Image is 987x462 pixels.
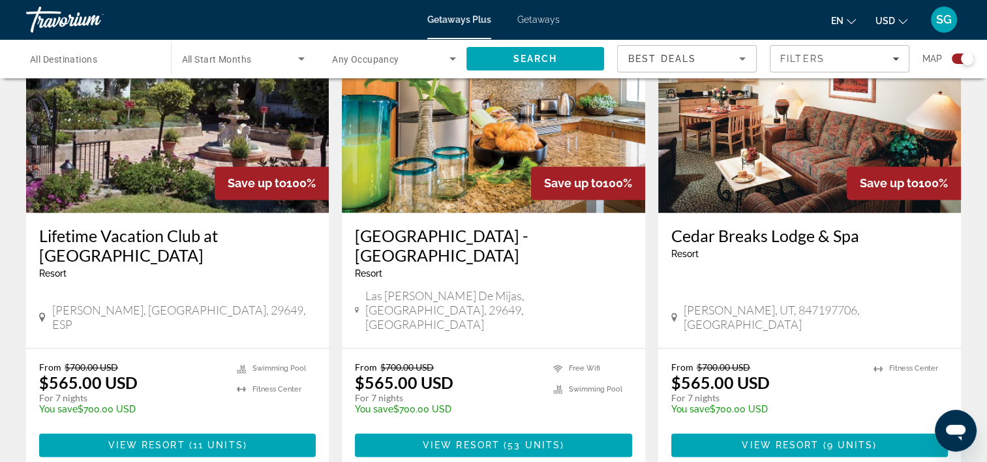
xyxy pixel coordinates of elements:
a: Travorium [26,3,157,37]
a: Lifetime Vacation Club at [GEOGRAPHIC_DATA] [39,226,316,265]
p: For 7 nights [39,392,224,404]
p: $565.00 USD [39,373,138,392]
span: Resort [671,249,699,259]
button: Filters [770,45,909,72]
p: $700.00 USD [39,404,224,414]
span: USD [875,16,895,26]
span: You save [355,404,393,414]
span: 11 units [193,440,243,450]
button: Search [466,47,605,70]
span: Map [922,50,942,68]
p: $565.00 USD [355,373,453,392]
a: Getaways [517,14,560,25]
button: Change language [831,11,856,30]
span: ( ) [819,440,877,450]
span: Save up to [228,176,286,190]
input: Select destination [30,52,154,67]
button: View Resort(9 units) [671,433,948,457]
span: ( ) [185,440,247,450]
span: You save [39,404,78,414]
div: 100% [847,166,961,200]
span: 53 units [508,440,560,450]
p: $565.00 USD [671,373,770,392]
button: User Menu [927,6,961,33]
img: Ramada Hotel & Suites - Marina del Sol [342,4,645,213]
span: SG [936,13,952,26]
a: Getaways Plus [427,14,491,25]
span: You save [671,404,710,414]
iframe: Button to launch messaging window [935,410,977,452]
span: en [831,16,843,26]
img: Lifetime Vacation Club at Miraflores [26,4,329,213]
p: For 7 nights [671,392,860,404]
span: Las [PERSON_NAME] de Mijas, [GEOGRAPHIC_DATA], 29649, [GEOGRAPHIC_DATA] [365,288,631,331]
span: 9 units [827,440,873,450]
span: From [39,362,61,373]
span: Best Deals [628,54,696,64]
span: From [671,362,693,373]
span: Free Wifi [569,364,600,373]
button: View Resort(53 units) [355,433,631,457]
div: 100% [531,166,645,200]
span: Resort [39,268,67,279]
span: Fitness Center [252,385,301,393]
span: Fitness Center [889,364,938,373]
span: Search [513,54,557,64]
span: View Resort [108,440,185,450]
a: Cedar Breaks Lodge & Spa [671,226,948,245]
span: All Destinations [30,54,97,65]
span: [PERSON_NAME], UT, 847197706, [GEOGRAPHIC_DATA] [684,303,948,331]
span: $700.00 USD [380,362,434,373]
img: Cedar Breaks Lodge & Spa [658,4,961,213]
span: Resort [355,268,382,279]
div: 100% [215,166,329,200]
mat-select: Sort by [628,51,746,67]
span: Any Occupancy [332,54,399,65]
button: Change currency [875,11,907,30]
button: View Resort(11 units) [39,433,316,457]
span: Save up to [544,176,603,190]
span: Swimming Pool [569,385,622,393]
p: For 7 nights [355,392,539,404]
span: All Start Months [182,54,252,65]
span: Save up to [860,176,919,190]
span: View Resort [742,440,819,450]
span: Swimming Pool [252,364,306,373]
span: From [355,362,377,373]
span: Filters [780,54,825,64]
span: [PERSON_NAME], [GEOGRAPHIC_DATA], 29649, ESP [52,303,316,331]
span: ( ) [500,440,564,450]
p: $700.00 USD [355,404,539,414]
span: View Resort [423,440,500,450]
span: $700.00 USD [697,362,750,373]
p: $700.00 USD [671,404,860,414]
a: [GEOGRAPHIC_DATA] - [GEOGRAPHIC_DATA] [355,226,631,265]
span: $700.00 USD [65,362,118,373]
